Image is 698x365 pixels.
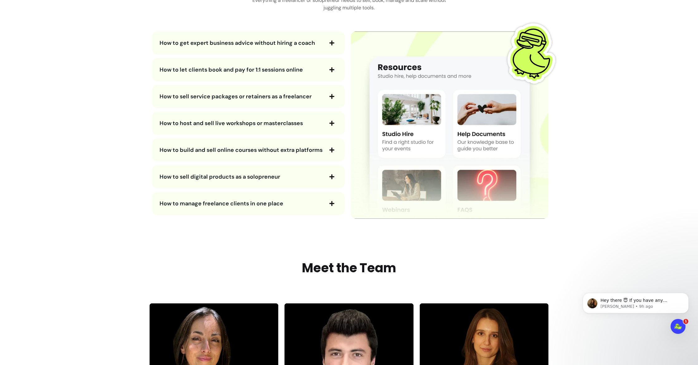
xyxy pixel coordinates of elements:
[24,210,38,214] span: Home
[302,259,396,277] h2: Meet the Team
[6,93,118,110] div: Chat with us
[160,64,337,75] button: How to let clients book and pay for 1:1 sessions online
[13,154,112,161] div: All services are online
[160,66,303,73] span: How to let clients book and pay for 1:1 sessions online
[160,91,337,102] button: How to sell service packages or retainers as a freelancer
[18,36,23,41] img: tab_domain_overview_orange.svg
[13,119,104,125] div: Check our Help Centre
[160,200,283,207] span: How to manage freelance clients in one place
[160,171,337,182] button: How to sell digital products as a solopreneur
[70,37,103,41] div: Keywords by Traffic
[160,118,337,129] button: How to host and sell live workshops or masterclasses
[160,38,337,48] button: How to get expert business advice without hiring a coach
[10,16,15,21] img: website_grey.svg
[17,10,31,15] div: v 4.0.25
[671,319,686,334] iframe: Intercom live chat
[160,119,303,127] span: How to host and sell live workshops or masterclasses
[683,319,688,324] span: 1
[13,99,104,105] div: Chat with us
[16,16,44,21] div: Domain: [URL]
[12,12,22,22] img: logo
[83,210,104,214] span: Messages
[12,44,112,55] p: Hi there 👋
[9,76,116,87] a: Refer & Earn $$
[160,39,315,47] span: How to get expert business advice without hiring a coach
[13,163,112,175] button: View status page
[573,280,698,348] iframe: Intercom notifications message
[9,116,116,128] a: Check our Help Centre
[160,198,337,209] button: How to manage freelance clients in one place
[160,173,280,180] span: How to sell digital products as a solopreneur
[160,146,323,154] span: How to build and sell online courses without extra platforms
[160,145,337,155] button: How to build and sell online courses without extra platforms
[10,10,15,15] img: logo_orange.svg
[13,78,104,85] div: Refer & Earn $$
[62,194,125,219] button: Messages
[25,37,56,41] div: Domain Overview
[160,93,312,100] span: How to sell service packages or retainers as a freelancer
[12,55,112,65] p: How can we help?
[63,36,68,41] img: tab_keywords_by_traffic_grey.svg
